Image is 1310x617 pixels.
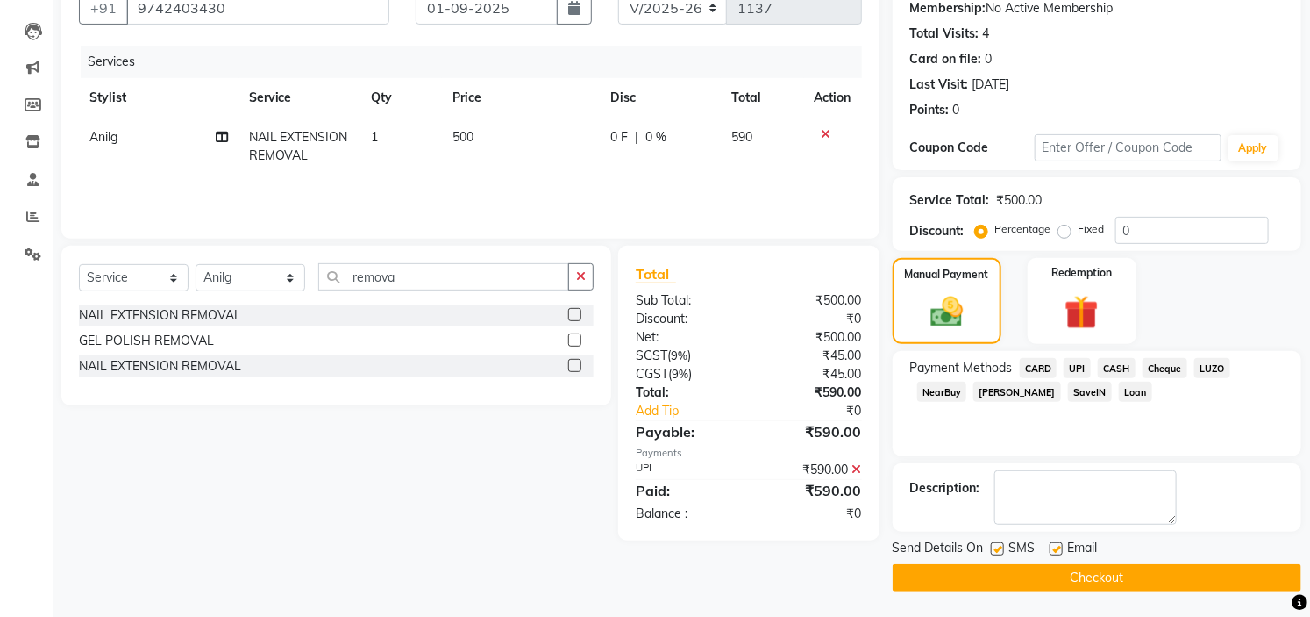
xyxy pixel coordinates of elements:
span: 500 [452,129,473,145]
label: Fixed [1079,221,1105,237]
div: NAIL EXTENSION REMOVAL [79,357,241,376]
div: ₹0 [770,402,875,420]
th: Total [721,78,803,118]
div: 0 [953,101,960,119]
label: Percentage [995,221,1051,237]
th: Stylist [79,78,239,118]
button: Checkout [893,564,1301,592]
label: Redemption [1051,265,1112,281]
div: Points: [910,101,950,119]
span: Loan [1119,382,1152,402]
span: CASH [1098,358,1136,378]
span: [PERSON_NAME] [973,382,1061,402]
div: ₹45.00 [749,365,875,384]
div: UPI [623,461,749,479]
div: Coupon Code [910,139,1035,157]
span: 0 % [645,128,666,147]
span: CGST [636,366,668,382]
th: Price [442,78,600,118]
div: Payments [636,446,862,461]
span: 9% [672,367,688,381]
div: GEL POLISH REMOVAL [79,332,214,350]
div: Service Total: [910,191,990,210]
div: ₹500.00 [749,291,875,310]
div: ( ) [623,365,749,384]
span: 590 [731,129,752,145]
span: 0 F [610,128,628,147]
span: Email [1068,539,1098,561]
span: Anilg [89,129,117,145]
button: Apply [1228,135,1278,161]
input: Search or Scan [318,263,569,291]
div: ₹500.00 [997,191,1043,210]
div: Discount: [623,310,749,328]
span: 1 [371,129,378,145]
span: Payment Methods [910,359,1013,377]
div: Description: [910,479,980,498]
div: NAIL EXTENSION REMOVAL [79,306,241,325]
input: Enter Offer / Coupon Code [1035,134,1221,161]
div: Paid: [623,480,749,501]
div: Balance : [623,505,749,523]
div: Card on file: [910,50,982,68]
div: Sub Total: [623,291,749,310]
div: Total Visits: [910,25,979,43]
span: SMS [1009,539,1036,561]
div: Payable: [623,421,749,442]
div: ₹590.00 [749,384,875,402]
span: UPI [1064,358,1091,378]
a: Add Tip [623,402,770,420]
img: _gift.svg [1054,291,1109,334]
span: NAIL EXTENSION REMOVAL [249,129,348,163]
th: Action [804,78,862,118]
div: ₹500.00 [749,328,875,347]
div: Services [81,46,875,78]
div: ( ) [623,347,749,365]
div: ₹590.00 [749,480,875,501]
span: Total [636,265,676,283]
span: 9% [671,348,687,362]
div: ₹45.00 [749,347,875,365]
div: ₹0 [749,505,875,523]
span: SaveIN [1068,382,1112,402]
span: CARD [1020,358,1057,378]
div: Last Visit: [910,75,969,94]
span: Cheque [1143,358,1187,378]
span: LUZO [1194,358,1230,378]
th: Qty [360,78,442,118]
span: Send Details On [893,539,984,561]
div: Discount: [910,222,965,240]
div: ₹590.00 [749,461,875,479]
img: _cash.svg [921,293,973,331]
th: Service [239,78,360,118]
span: SGST [636,348,667,363]
div: [DATE] [972,75,1010,94]
div: 0 [986,50,993,68]
div: 4 [983,25,990,43]
label: Manual Payment [905,267,989,283]
div: ₹590.00 [749,421,875,442]
div: Net: [623,328,749,347]
span: | [635,128,638,147]
span: NearBuy [917,382,967,402]
div: ₹0 [749,310,875,328]
th: Disc [600,78,721,118]
div: Total: [623,384,749,402]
